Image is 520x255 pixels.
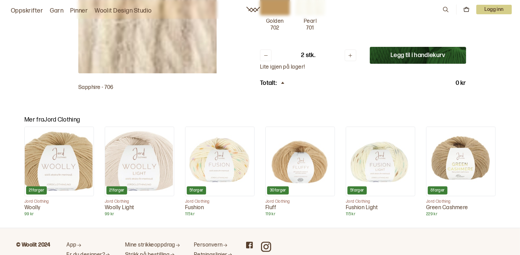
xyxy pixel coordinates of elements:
[185,212,255,217] p: 115 kr
[265,204,335,212] p: Fluff
[105,204,174,212] p: Woolly Light
[266,18,284,25] p: Golden
[426,204,496,212] p: Green Cashmere
[105,127,173,195] img: Woolly Light
[189,188,203,193] p: 5 farger
[260,79,286,87] div: Totalt:
[105,199,174,204] p: Jord Clothing
[24,199,94,204] p: Jord Clothing
[185,127,253,195] img: Fushion
[346,127,415,217] a: Fushion Light5fargerJord ClothingFushion Light115 kr
[95,6,152,16] a: Woolit Design Studio
[265,212,335,217] p: 119 kr
[50,6,63,16] a: Garn
[24,212,94,217] p: 99 kr
[260,79,277,87] p: Totalt:
[426,127,494,195] img: Green Cashmere
[304,18,317,25] p: Pearl
[301,51,315,59] p: 2 stk.
[476,5,512,14] p: Logg inn
[346,199,415,204] p: Jord Clothing
[105,127,174,217] a: Woolly Light21fargerJord ClothingWoolly Light99 kr
[194,242,233,249] a: Personvern
[265,199,335,204] p: Jord Clothing
[266,127,334,195] img: Fluff
[271,25,279,32] p: 702
[185,199,255,204] p: Jord Clothing
[125,242,180,249] a: Mine strikkeoppdrag
[246,7,260,12] a: Woolit
[426,127,496,217] a: Green Cashmere8fargerJord ClothingGreen Cashmere229 kr
[109,188,124,193] p: 21 farger
[346,204,415,212] p: Fushion Light
[346,127,414,195] img: Fushion Light
[370,47,466,64] button: Legg til i handlekurv
[11,6,43,16] a: Oppskrifter
[306,25,314,32] p: 701
[426,199,496,204] p: Jord Clothing
[29,188,44,193] p: 21 farger
[246,242,253,249] a: Woolit on Facebook
[431,188,445,193] p: 8 farger
[265,127,335,217] a: Fluff30fargerJord ClothingFluff119 kr
[70,6,88,16] a: Pinner
[16,242,50,248] b: © Woolit 2024
[426,212,496,217] p: 229 kr
[78,84,217,91] p: Sapphire - 706
[105,212,174,217] p: 99 kr
[24,204,94,212] p: Woolly
[25,127,93,195] img: Woolly
[185,204,255,212] p: Fushion
[476,5,512,14] button: User dropdown
[260,64,466,71] p: Lite igjen på lager!
[24,127,94,217] a: Woolly21fargerJord ClothingWoolly99 kr
[456,79,466,87] p: 0 kr
[261,242,271,252] a: Woolit on Instagram
[270,188,286,193] p: 30 farger
[66,242,112,249] a: App
[346,212,415,217] p: 115 kr
[350,188,364,193] p: 5 farger
[185,127,255,217] a: Fushion5fargerJord ClothingFushion115 kr
[24,116,496,124] p: Mer fra Jord Clothing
